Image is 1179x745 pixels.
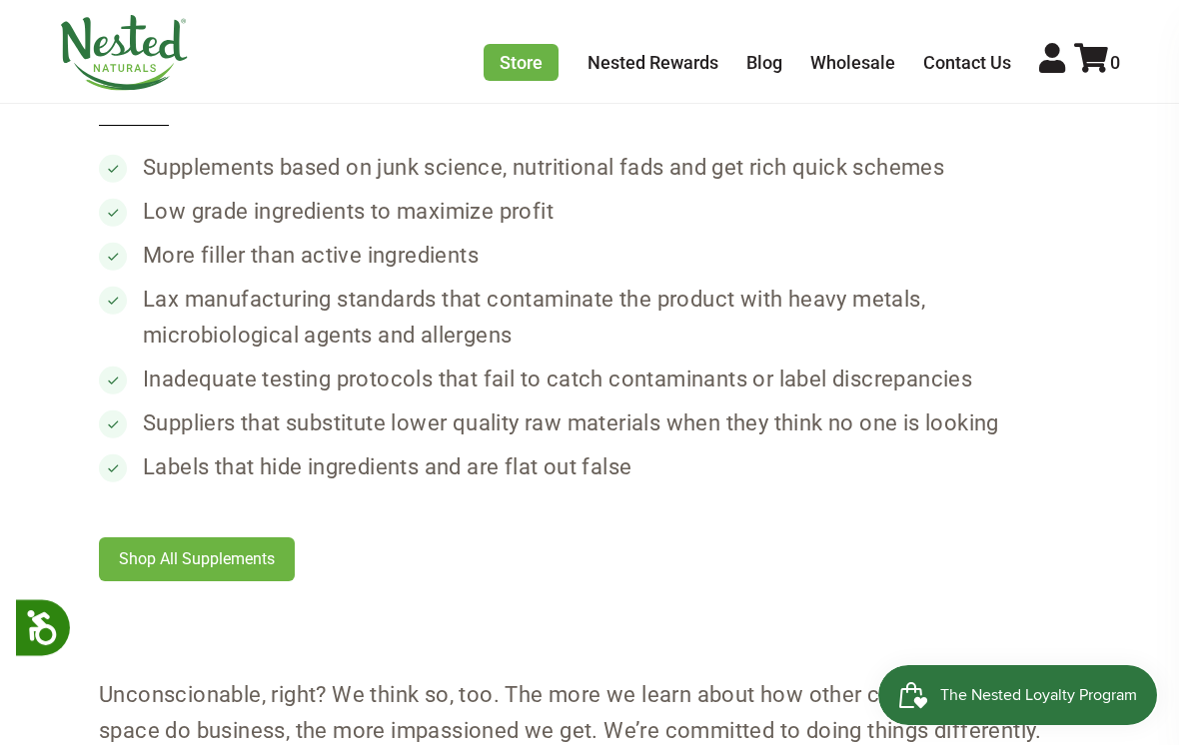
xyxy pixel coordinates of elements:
[99,401,1080,445] li: Suppliers that substitute lower quality raw materials when they think no one is looking
[99,190,1080,234] li: Low grade ingredients to maximize profit
[746,52,782,73] a: Blog
[99,234,1080,278] li: More filler than active ingredients
[99,146,1080,190] li: Supplements based on junk science, nutritional fads and get rich quick schemes
[588,52,718,73] a: Nested Rewards
[99,358,1080,401] li: Inadequate testing protocols that fail to catch contaminants or label discrepancies
[1074,52,1120,73] a: 0
[59,15,189,91] img: Nested Naturals
[99,537,295,581] a: Shop All Supplements
[878,665,1159,725] iframe: Button to open loyalty program pop-up
[810,52,895,73] a: Wholesale
[99,445,1080,489] li: Labels that hide ingredients and are flat out false
[1110,52,1120,73] span: 0
[484,44,559,81] a: Store
[99,278,1080,358] li: Lax manufacturing standards that contaminate the product with heavy metals, microbiological agent...
[923,52,1011,73] a: Contact Us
